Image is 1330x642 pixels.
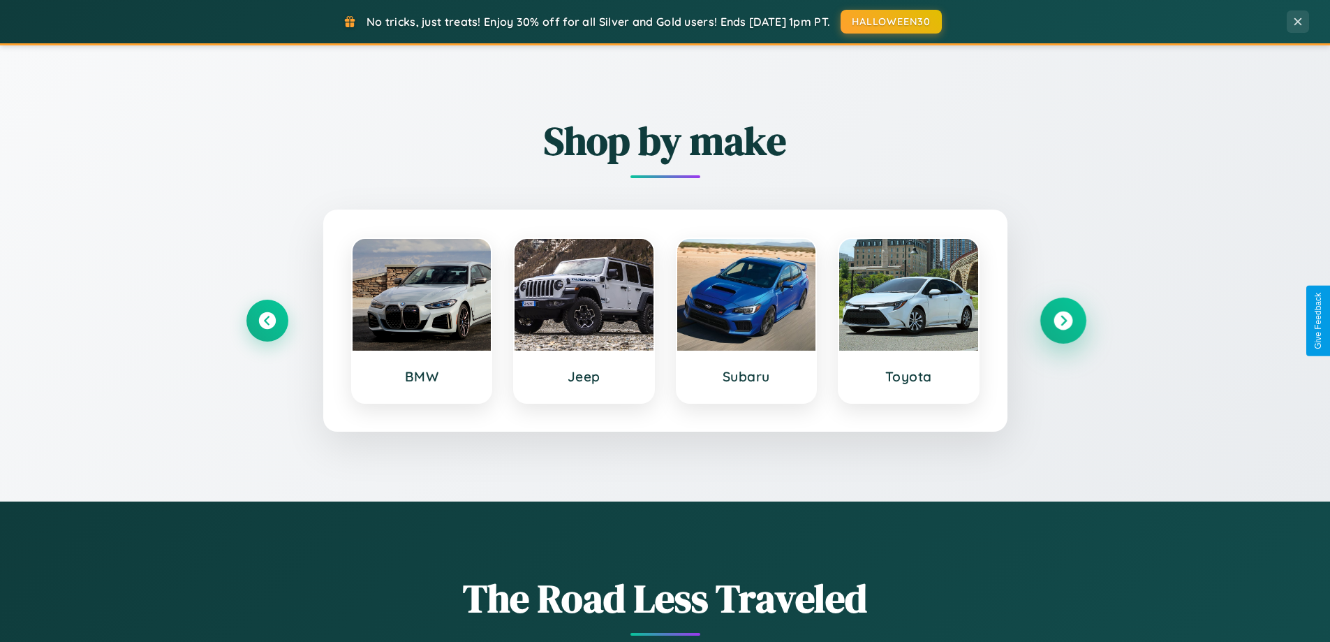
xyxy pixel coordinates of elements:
h3: Toyota [853,368,964,385]
h3: Jeep [529,368,640,385]
span: No tricks, just treats! Enjoy 30% off for all Silver and Gold users! Ends [DATE] 1pm PT. [367,15,830,29]
div: Give Feedback [1313,293,1323,349]
h3: BMW [367,368,478,385]
h3: Subaru [691,368,802,385]
button: HALLOWEEN30 [841,10,942,34]
h1: The Road Less Traveled [246,571,1084,625]
h2: Shop by make [246,114,1084,168]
